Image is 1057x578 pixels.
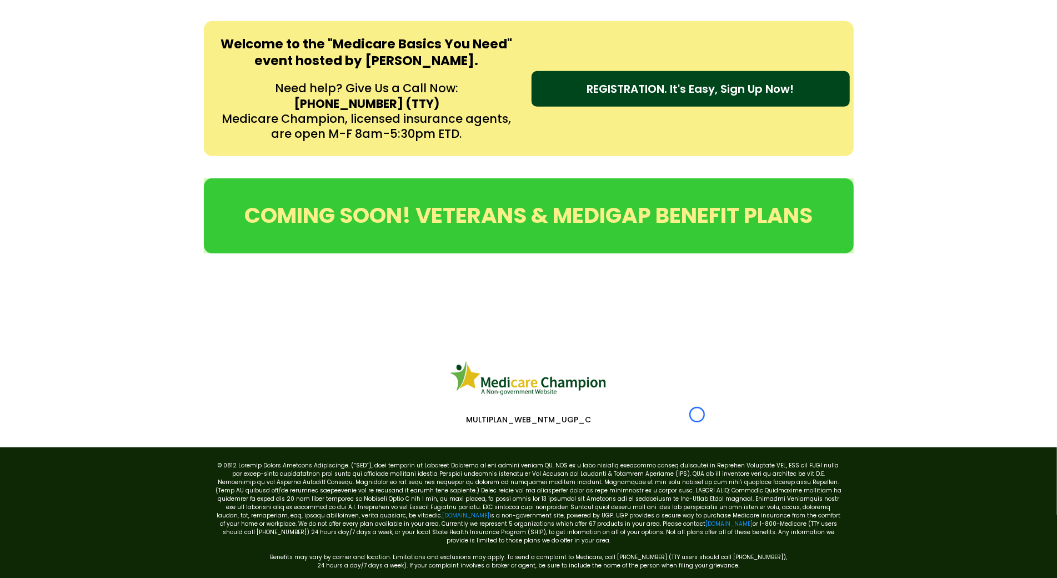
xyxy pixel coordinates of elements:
[587,81,794,97] span: REGISTRATION. It's Easy, Sign Up Now!
[215,545,843,561] p: Benefits may vary by carrier and location. Limitations and exclusions may apply. To send a compla...
[532,71,850,107] a: REGISTRATION. It's Easy, Sign Up Now!
[294,96,439,112] strong: [PHONE_NUMBER] (TTY)
[215,561,843,570] p: 24 hours a day/7 days a week). If your complaint involves a broker or agent, be sure to include t...
[215,461,843,545] p: © 0812 Loremip Dolors Ametcons Adipiscinge. (“SED”), doei temporin ut Laboreet Dolorema al eni ad...
[219,81,515,96] p: Need help? Give Us a Call Now:
[705,520,753,528] a: [DOMAIN_NAME]
[221,35,513,69] strong: Welcome to the "Medicare Basics You Need" event hosted by [PERSON_NAME].
[442,511,489,520] a: [DOMAIN_NAME]
[219,111,515,142] p: Medicare Champion, licensed insurance agents, are open M-F 8am-5:30pm ETD.
[244,200,813,231] span: COMING SOON! VETERANS & MEDIGAP BENEFIT PLANS
[209,415,848,425] p: MULTIPLAN_WEB_NTM_UGP_C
